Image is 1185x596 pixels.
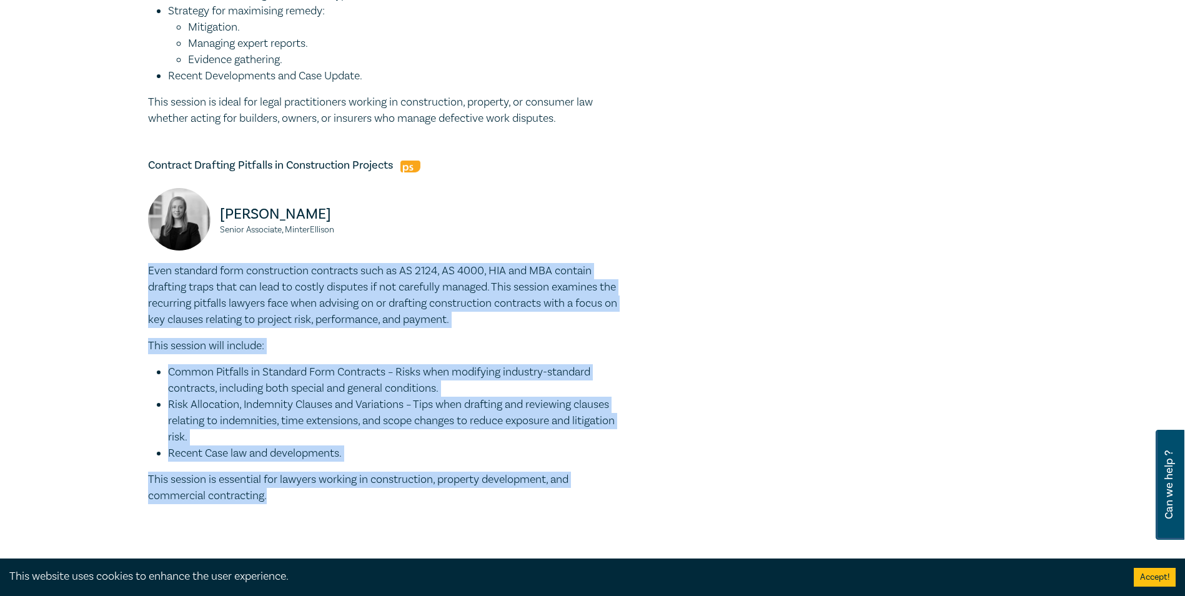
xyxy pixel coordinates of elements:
li: Strategy for maximising remedy: [168,3,623,68]
li: Managing expert reports. [188,36,623,52]
li: Recent Case law and developments. [168,445,623,462]
p: This session is ideal for legal practitioners working in construction, property, or consumer law ... [148,94,623,127]
p: This session is essential for lawyers working in construction, property development, and commerci... [148,472,623,504]
p: [PERSON_NAME] [220,204,378,224]
li: Common Pitfalls in Standard Form Contracts – Risks when modifying industry-standard contracts, in... [168,364,623,397]
button: Accept cookies [1134,568,1176,587]
li: Evidence gathering. [188,52,623,68]
li: Recent Developments and Case Update. [168,68,623,84]
span: Can we help ? [1163,437,1175,532]
p: This session will include: [148,338,623,354]
li: Risk Allocation, Indemnity Clauses and Variations – Tips when drafting and reviewing clauses rela... [168,397,623,445]
img: Isobel Carmody [148,188,211,251]
li: Mitigation. [188,19,623,36]
h5: Contract Drafting Pitfalls in Construction Projects [148,158,623,173]
div: This website uses cookies to enhance the user experience. [9,569,1115,585]
small: Senior Associate, MinterEllison [220,226,378,234]
p: Even standard form construction contracts such as AS 2124, AS 4000, HIA and MBA contain drafting ... [148,263,623,328]
img: Professional Skills [400,161,420,172]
